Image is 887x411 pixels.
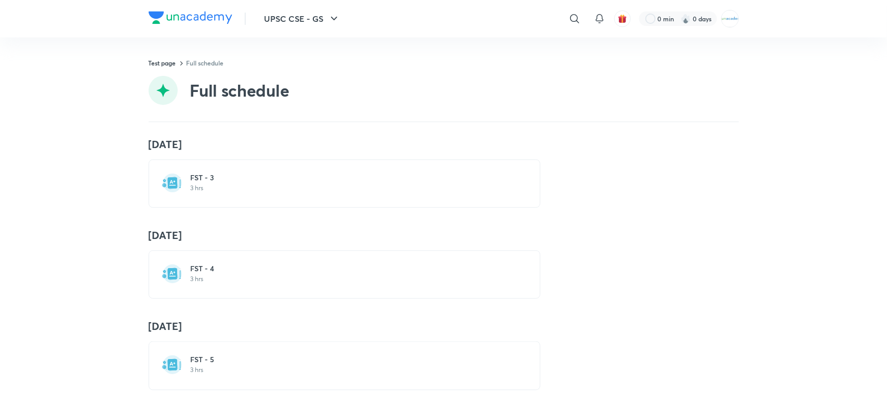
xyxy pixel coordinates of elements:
[191,173,511,183] h6: FST - 3
[149,59,176,67] a: Test page
[149,11,232,26] a: Company Logo
[187,59,224,67] a: Full schedule
[190,80,289,101] h2: Full schedule
[191,275,511,283] p: 3 hrs
[162,173,182,193] img: test
[614,10,631,27] button: avatar
[191,263,511,274] h6: FST - 4
[162,354,182,375] img: test
[721,10,739,28] img: MOHAMMED SHOAIB
[149,320,739,333] h4: [DATE]
[149,11,232,24] img: Company Logo
[149,138,739,151] h4: [DATE]
[618,14,627,23] img: avatar
[162,263,182,284] img: test
[191,354,511,365] h6: FST - 5
[191,366,511,374] p: 3 hrs
[191,184,511,192] p: 3 hrs
[149,229,739,242] h4: [DATE]
[681,14,691,24] img: streak
[258,8,347,29] button: UPSC CSE - GS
